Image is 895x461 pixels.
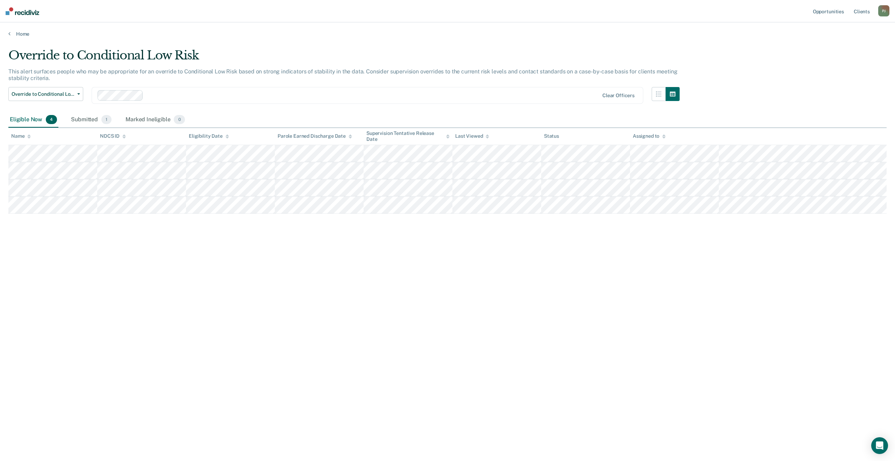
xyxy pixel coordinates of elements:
[871,437,888,454] div: Open Intercom Messenger
[8,112,58,128] div: Eligible Now4
[12,91,74,97] span: Override to Conditional Low Risk
[455,133,489,139] div: Last Viewed
[189,133,229,139] div: Eligibility Date
[124,112,186,128] div: Marked Ineligible0
[878,5,889,16] button: PJ
[544,133,559,139] div: Status
[8,48,680,68] div: Override to Conditional Low Risk
[100,133,126,139] div: NDCS ID
[8,68,677,81] p: This alert surfaces people who may be appropriate for an override to Conditional Low Risk based o...
[46,115,57,124] span: 4
[101,115,112,124] span: 1
[6,7,39,15] img: Recidiviz
[278,133,352,139] div: Parole Earned Discharge Date
[174,115,185,124] span: 0
[8,31,887,37] a: Home
[8,87,83,101] button: Override to Conditional Low Risk
[878,5,889,16] div: P J
[366,130,450,142] div: Supervision Tentative Release Date
[70,112,113,128] div: Submitted1
[633,133,666,139] div: Assigned to
[11,133,31,139] div: Name
[602,93,635,99] div: Clear officers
